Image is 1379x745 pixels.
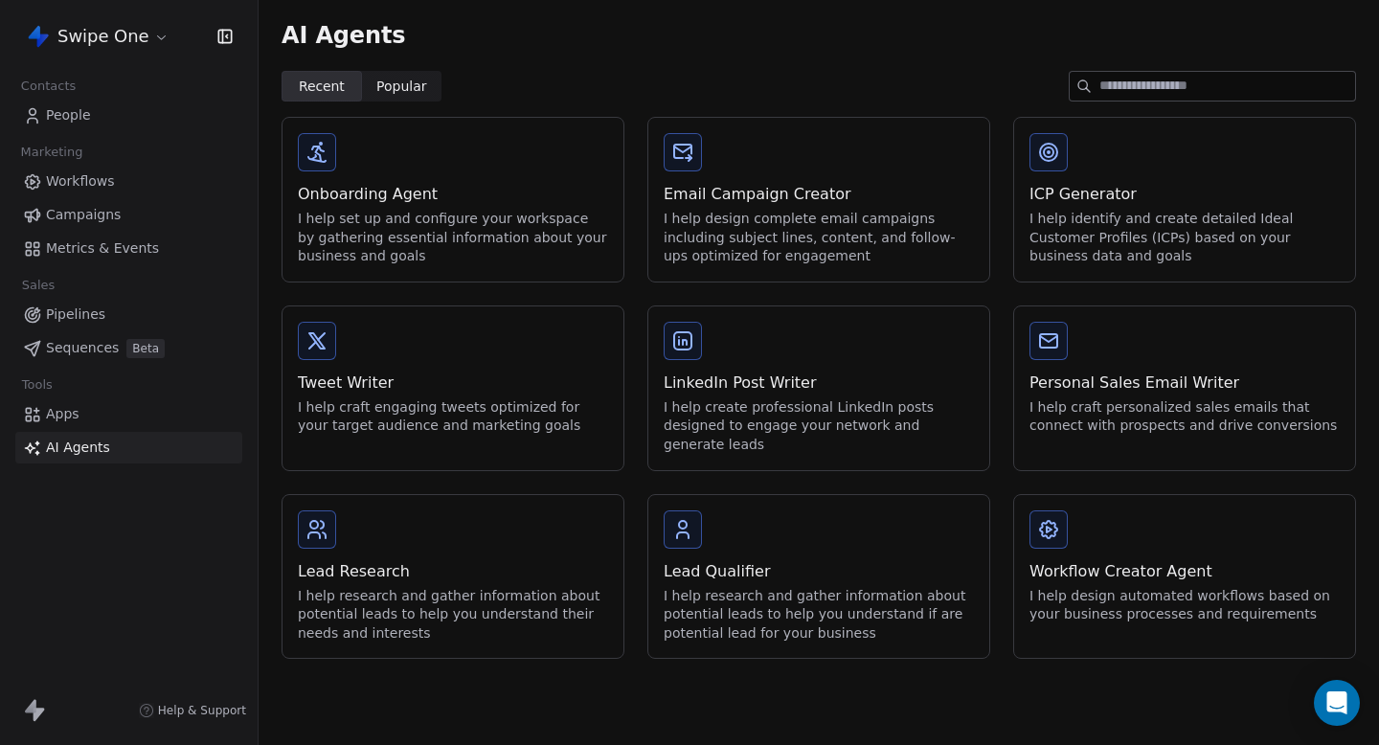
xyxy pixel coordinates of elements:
[15,432,242,463] a: AI Agents
[46,305,105,325] span: Pipelines
[1314,680,1360,726] div: Open Intercom Messenger
[12,138,91,167] span: Marketing
[126,339,165,358] span: Beta
[298,587,608,643] div: I help research and gather information about potential leads to help you understand their needs a...
[1029,398,1340,436] div: I help craft personalized sales emails that connect with prospects and drive conversions
[376,77,427,97] span: Popular
[15,166,242,197] a: Workflows
[46,205,121,225] span: Campaigns
[139,703,246,718] a: Help & Support
[1029,587,1340,624] div: I help design automated workflows based on your business processes and requirements
[298,398,608,436] div: I help craft engaging tweets optimized for your target audience and marketing goals
[158,703,246,718] span: Help & Support
[46,438,110,458] span: AI Agents
[1029,183,1340,206] div: ICP Generator
[282,21,405,50] span: AI Agents
[15,398,242,430] a: Apps
[664,210,974,266] div: I help design complete email campaigns including subject lines, content, and follow-ups optimized...
[15,332,242,364] a: SequencesBeta
[13,271,63,300] span: Sales
[57,24,149,49] span: Swipe One
[664,372,974,395] div: LinkedIn Post Writer
[664,587,974,643] div: I help research and gather information about potential leads to help you understand if are potent...
[23,20,173,53] button: Swipe One
[46,404,79,424] span: Apps
[46,238,159,259] span: Metrics & Events
[298,372,608,395] div: Tweet Writer
[15,299,242,330] a: Pipelines
[15,233,242,264] a: Metrics & Events
[13,371,60,399] span: Tools
[1029,372,1340,395] div: Personal Sales Email Writer
[12,72,84,101] span: Contacts
[15,100,242,131] a: People
[46,338,119,358] span: Sequences
[15,199,242,231] a: Campaigns
[27,25,50,48] img: swipeone-app-icon.png
[298,560,608,583] div: Lead Research
[298,183,608,206] div: Onboarding Agent
[1029,210,1340,266] div: I help identify and create detailed Ideal Customer Profiles (ICPs) based on your business data an...
[1029,560,1340,583] div: Workflow Creator Agent
[46,105,91,125] span: People
[46,171,115,192] span: Workflows
[664,183,974,206] div: Email Campaign Creator
[298,210,608,266] div: I help set up and configure your workspace by gathering essential information about your business...
[664,398,974,455] div: I help create professional LinkedIn posts designed to engage your network and generate leads
[664,560,974,583] div: Lead Qualifier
